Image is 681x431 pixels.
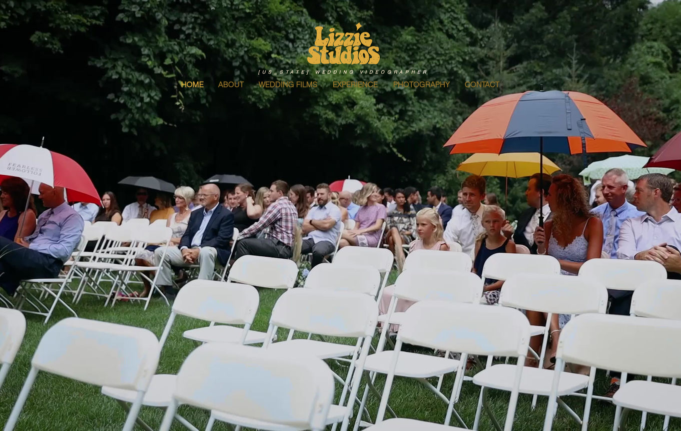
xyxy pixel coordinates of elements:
span: [US_STATE] WEDDING VIDEOGRAPH [258,67,417,76]
a: PHOTOGRAPHY [386,74,457,95]
p: HOME [176,74,209,95]
p: PHOTOGRAPHY [388,74,455,95]
nav: Site [96,74,585,95]
a: CONTACT [457,74,507,95]
a: EXPERIENCE [325,74,386,95]
p: CONTACT [460,74,504,95]
p: WEDDING FILMS [254,74,322,95]
p: EXPERIENCE [328,74,383,95]
a: WEDDING FILMS [251,74,325,95]
p: ABOUT [213,74,249,95]
a: ABOUT [211,74,251,95]
a: HOME [174,74,211,95]
img: old logo yellow.png [307,23,380,65]
span: ER [417,67,429,76]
